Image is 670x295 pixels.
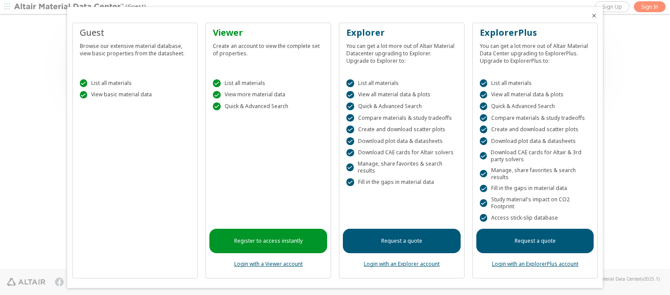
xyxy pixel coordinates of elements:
[480,39,591,64] div: You can get a lot more out of Altair Material Data Center upgrading to ExplorerPlus. Upgrade to E...
[213,102,324,110] div: Quick & Advanced Search
[80,39,191,57] div: Browse our extensive material database, view basic properties from the datasheet.
[80,79,191,87] div: List all materials
[346,39,457,64] div: You can get a lot more out of Altair Material Datacenter upgrading to Explorer. Upgrade to Explor...
[480,27,591,39] div: ExplorerPlus
[213,91,221,99] div: 
[346,125,457,133] div: Create and download scatter plots
[480,102,488,110] div: 
[346,125,354,133] div: 
[346,137,457,145] div: Download plot data & datasheets
[480,214,591,222] div: Access stick-slip database
[480,114,591,122] div: Compare materials & study tradeoffs
[346,79,354,87] div: 
[480,199,487,207] div: 
[480,170,487,178] div: 
[492,260,578,268] a: Login with an ExplorerPlus account
[346,178,354,186] div: 
[346,137,354,145] div: 
[80,91,191,99] div: View basic material data
[480,152,487,160] div: 
[346,102,354,110] div: 
[476,229,594,253] a: Request a quote
[213,91,324,99] div: View more material data
[346,149,354,157] div: 
[346,91,354,99] div: 
[213,102,221,110] div: 
[364,260,440,268] a: Login with an Explorer account
[80,79,88,87] div: 
[591,12,598,19] button: Close
[343,229,461,253] a: Request a quote
[346,163,354,171] div: 
[480,185,488,193] div: 
[213,27,324,39] div: Viewer
[213,39,324,57] div: Create an account to view the complete set of properties.
[346,178,457,186] div: Fill in the gaps in material data
[213,79,221,87] div: 
[480,214,488,222] div: 
[213,79,324,87] div: List all materials
[480,79,488,87] div: 
[480,79,591,87] div: List all materials
[480,149,591,163] div: Download CAE cards for Altair & 3rd party solvers
[80,91,88,99] div: 
[480,125,591,133] div: Create and download scatter plots
[346,114,354,122] div: 
[80,27,191,39] div: Guest
[480,196,591,210] div: Study material's impact on CO2 Footprint
[480,102,591,110] div: Quick & Advanced Search
[480,91,488,99] div: 
[480,125,488,133] div: 
[346,27,457,39] div: Explorer
[346,79,457,87] div: List all materials
[346,91,457,99] div: View all material data & plots
[346,160,457,174] div: Manage, share favorites & search results
[234,260,303,268] a: Login with a Viewer account
[480,114,488,122] div: 
[346,102,457,110] div: Quick & Advanced Search
[480,137,591,145] div: Download plot data & datasheets
[480,91,591,99] div: View all material data & plots
[346,149,457,157] div: Download CAE cards for Altair solvers
[480,185,591,193] div: Fill in the gaps in material data
[209,229,327,253] a: Register to access instantly
[480,167,591,181] div: Manage, share favorites & search results
[346,114,457,122] div: Compare materials & study tradeoffs
[480,137,488,145] div: 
